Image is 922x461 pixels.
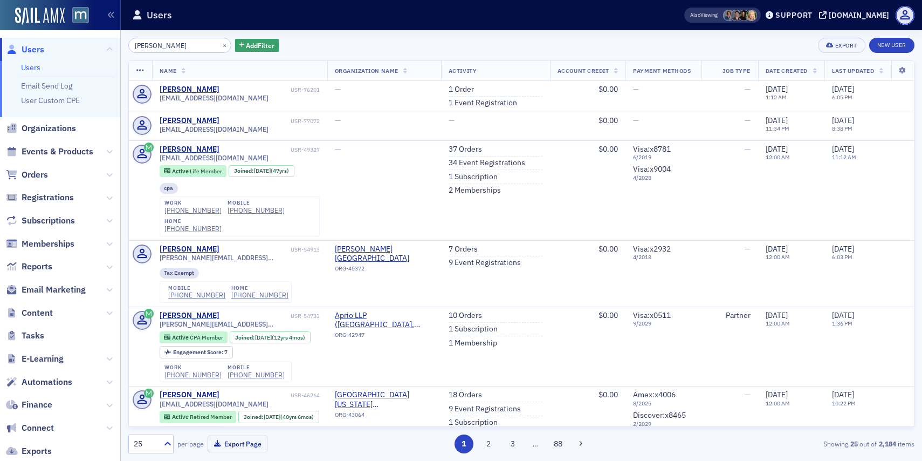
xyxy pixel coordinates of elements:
span: [EMAIL_ADDRESS][DOMAIN_NAME] [160,154,269,162]
a: [PHONE_NUMBER] [164,206,222,214]
a: 10 Orders [449,311,482,321]
span: [DATE] [832,390,854,399]
span: Automations [22,376,72,388]
h1: Users [147,9,172,22]
span: 4 / 2018 [633,254,694,261]
a: [PERSON_NAME] [160,85,219,94]
span: Morgan State University [335,245,434,263]
button: AddFilter [235,39,279,52]
span: Activity [449,67,477,74]
time: 6:03 PM [832,253,852,261]
a: 1 Order [449,85,474,94]
span: 9 / 2029 [633,320,694,327]
time: 12:00 AM [766,399,790,407]
span: Email Marketing [22,284,86,296]
span: $0.00 [598,144,618,154]
div: [PERSON_NAME] [160,245,219,254]
button: Export Page [208,436,267,452]
a: SailAMX [15,8,65,25]
span: — [745,84,751,94]
div: [PHONE_NUMBER] [164,225,222,233]
div: Active: Active: CPA Member [160,331,228,343]
time: 10:22 PM [832,399,856,407]
span: Retired Member [190,413,232,421]
div: USR-54913 [221,246,320,253]
a: Automations [6,376,72,388]
span: — [745,116,751,125]
span: Viewing [690,11,718,19]
div: (40yrs 6mos) [264,413,314,421]
div: ORG-42947 [335,331,434,342]
a: View Homepage [65,7,89,25]
a: Active CPA Member [164,334,223,341]
a: Orders [6,169,48,181]
span: … [528,439,543,449]
a: [PHONE_NUMBER] [168,291,225,299]
span: Active [172,167,190,175]
span: Rebekah Olson [746,10,757,21]
a: 7 Orders [449,245,478,254]
span: E-Learning [22,353,64,365]
div: work [164,364,222,371]
button: [DOMAIN_NAME] [819,11,893,19]
span: — [745,144,751,154]
span: [DATE] [766,244,788,254]
span: [DATE] [766,116,788,125]
span: Add Filter [246,40,274,50]
a: 9 Event Registrations [449,258,521,268]
span: Discover : x8465 [633,410,686,420]
span: $0.00 [598,244,618,254]
span: Tasks [22,330,44,342]
div: (47yrs) [254,167,289,174]
div: Showing out of items [660,439,914,449]
span: — [449,116,455,125]
a: [PERSON_NAME] [160,390,219,400]
span: Content [22,307,53,319]
a: 1 Subscription [449,418,498,428]
span: [DATE] [832,144,854,154]
span: [DATE] [264,413,280,421]
span: Last Updated [832,67,874,74]
strong: 25 [848,439,859,449]
a: [PERSON_NAME] [160,145,219,154]
span: $0.00 [598,116,618,125]
div: USR-54733 [221,313,320,320]
div: (12yrs 4mos) [255,334,305,341]
span: $0.00 [598,84,618,94]
a: Organizations [6,123,76,134]
strong: 2,184 [877,439,898,449]
a: [PHONE_NUMBER] [164,371,222,379]
span: 4 / 2028 [633,174,694,181]
button: 2 [479,435,498,453]
span: — [745,390,751,399]
span: [DATE] [254,167,271,174]
span: Reports [22,261,52,273]
time: 6:05 PM [832,93,852,101]
div: Active: Active: Life Member [160,165,227,177]
span: Finance [22,399,52,411]
time: 1:36 PM [832,320,852,327]
span: [EMAIL_ADDRESS][DOMAIN_NAME] [160,400,269,408]
time: 8:38 PM [832,125,852,132]
div: [DOMAIN_NAME] [829,10,889,20]
div: [PHONE_NUMBER] [228,206,285,214]
span: Profile [896,6,914,25]
span: [DATE] [832,84,854,94]
a: Events & Products [6,146,93,158]
a: 1 Event Registration [449,98,517,108]
a: Active Life Member [164,167,222,174]
a: [PHONE_NUMBER] [231,291,288,299]
span: 6 / 2019 [633,154,694,161]
span: Visa : x9004 [633,164,671,174]
div: Support [775,10,813,20]
div: mobile [228,200,285,206]
span: Visa : x8781 [633,144,671,154]
span: — [335,116,341,125]
div: [PERSON_NAME] [160,311,219,321]
a: 2 Memberships [449,186,501,195]
a: Subscriptions [6,215,75,227]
